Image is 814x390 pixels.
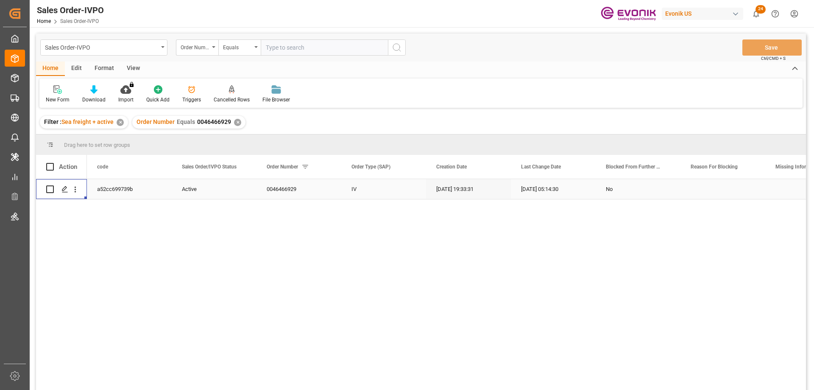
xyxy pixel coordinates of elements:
div: Evonik US [662,8,743,20]
input: Type to search [261,39,388,56]
span: Reason For Blocking [691,164,738,170]
div: Edit [65,62,88,76]
span: Drag here to set row groups [64,142,130,148]
div: Press SPACE to select this row. [36,179,87,199]
span: code [97,164,108,170]
span: 0046466929 [197,118,231,125]
button: Save [742,39,802,56]
button: show 24 new notifications [747,4,766,23]
div: Action [59,163,77,171]
div: Active [182,180,246,199]
img: Evonik-brand-mark-Deep-Purple-RGB.jpeg_1700498283.jpeg [601,6,656,21]
div: Format [88,62,120,76]
a: Home [37,18,51,24]
div: [DATE] 19:33:31 [426,179,511,199]
span: Sales Order/IVPO Status [182,164,237,170]
span: Sea freight + active [61,118,114,125]
span: Order Number [137,118,175,125]
span: Equals [177,118,195,125]
span: Order Type (SAP) [351,164,390,170]
span: 24 [755,5,766,14]
div: Equals [223,42,252,51]
div: New Form [46,96,70,104]
span: Ctrl/CMD + S [761,55,786,62]
span: Filter : [44,118,61,125]
button: open menu [218,39,261,56]
div: ✕ [234,119,241,126]
div: Order Number [181,42,209,51]
span: Creation Date [436,164,467,170]
div: Sales Order-IVPO [37,4,104,17]
div: No [606,180,670,199]
div: IV [341,179,426,199]
div: Triggers [182,96,201,104]
div: File Browser [262,96,290,104]
div: Quick Add [146,96,170,104]
button: open menu [176,39,218,56]
span: Order Number [267,164,298,170]
div: 0046466929 [256,179,341,199]
div: Home [36,62,65,76]
div: Sales Order-IVPO [45,42,158,52]
span: Last Change Date [521,164,561,170]
div: Cancelled Rows [214,96,250,104]
span: Blocked From Further Processing [606,164,663,170]
div: ✕ [117,119,124,126]
div: View [120,62,146,76]
button: Help Center [766,4,785,23]
div: a52cc699739b [87,179,172,199]
button: search button [388,39,406,56]
div: [DATE] 05:14:30 [511,179,596,199]
button: Evonik US [662,6,747,22]
button: open menu [40,39,167,56]
div: Download [82,96,106,104]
